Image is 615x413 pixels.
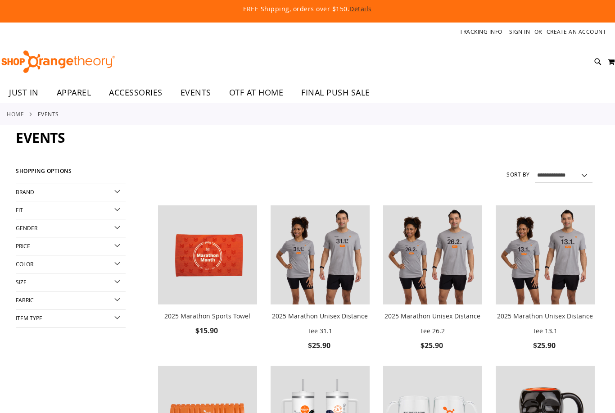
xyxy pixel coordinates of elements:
[301,82,370,103] span: FINAL PUSH SALE
[506,171,530,178] label: Sort By
[100,82,172,103] a: ACCESSORIES
[308,340,332,350] span: $25.90
[271,205,370,304] img: 2025 Marathon Unisex Distance Tee 31.1
[384,312,480,335] a: 2025 Marathon Unisex Distance Tee 26.2
[271,205,370,306] a: 2025 Marathon Unisex Distance Tee 31.1
[158,205,257,304] img: 2025 Marathon Sports Towel
[16,255,126,273] div: Color
[158,205,257,306] a: 2025 Marathon Sports Towel
[195,326,219,336] span: $15.90
[220,82,293,103] a: OTF AT HOME
[460,28,502,36] a: Tracking Info
[547,28,606,36] a: Create an Account
[266,201,374,375] div: product
[16,219,126,237] div: Gender
[496,205,595,306] a: 2025 Marathon Unisex Distance Tee 13.1
[16,237,126,255] div: Price
[229,82,284,103] span: OTF AT HOME
[38,110,59,118] strong: EVENTS
[16,183,126,201] div: Brand
[9,82,39,103] span: JUST IN
[57,82,91,103] span: APPAREL
[292,82,379,103] a: FINAL PUSH SALE
[496,205,595,304] img: 2025 Marathon Unisex Distance Tee 13.1
[272,312,368,335] a: 2025 Marathon Unisex Distance Tee 31.1
[16,260,33,268] span: Color
[164,312,250,320] a: 2025 Marathon Sports Towel
[16,242,30,250] span: Price
[154,201,262,360] div: product
[379,201,487,375] div: product
[16,188,34,195] span: Brand
[16,291,126,309] div: Fabric
[421,340,444,350] span: $25.90
[16,201,126,219] div: Fit
[48,82,100,103] a: APPAREL
[509,28,530,36] a: Sign In
[383,205,482,304] img: 2025 Marathon Unisex Distance Tee 26.2
[181,82,211,103] span: EVENTS
[7,110,24,118] a: Home
[172,82,220,103] a: EVENTS
[497,312,593,335] a: 2025 Marathon Unisex Distance Tee 13.1
[16,309,126,327] div: Item Type
[16,273,126,291] div: Size
[16,314,42,322] span: Item Type
[16,296,34,304] span: Fabric
[349,5,372,13] a: Details
[383,205,482,306] a: 2025 Marathon Unisex Distance Tee 26.2
[16,128,65,147] span: EVENTS
[16,206,23,213] span: Fit
[109,82,163,103] span: ACCESSORIES
[37,5,578,14] p: FREE Shipping, orders over $150.
[533,340,557,350] span: $25.90
[491,201,599,375] div: product
[16,278,27,286] span: Size
[16,224,37,231] span: Gender
[16,164,126,183] strong: Shopping Options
